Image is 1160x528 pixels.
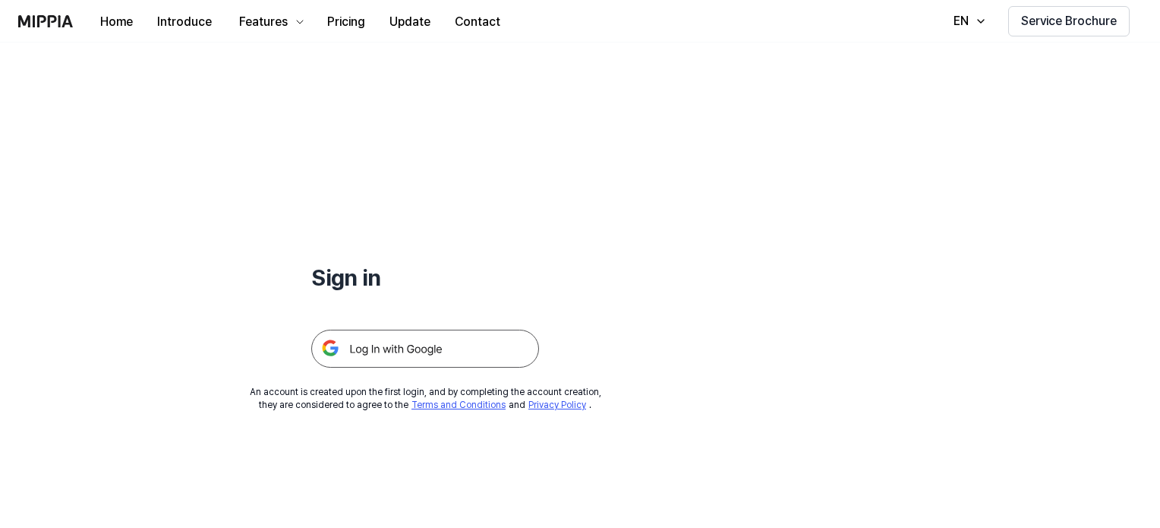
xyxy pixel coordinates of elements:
button: EN [938,6,996,36]
a: Terms and Conditions [411,400,506,410]
div: An account is created upon the first login, and by completing the account creation, they are cons... [250,386,601,412]
img: 구글 로그인 버튼 [311,330,539,368]
button: Service Brochure [1008,6,1130,36]
button: Update [377,7,443,37]
button: Introduce [145,7,224,37]
button: Pricing [315,7,377,37]
img: logo [18,15,73,27]
a: Privacy Policy [528,400,586,410]
div: Features [236,13,291,31]
div: EN [950,12,972,30]
button: Features [224,7,315,37]
button: Contact [443,7,512,37]
button: Home [88,7,145,37]
a: Update [377,1,443,43]
h1: Sign in [311,261,539,293]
